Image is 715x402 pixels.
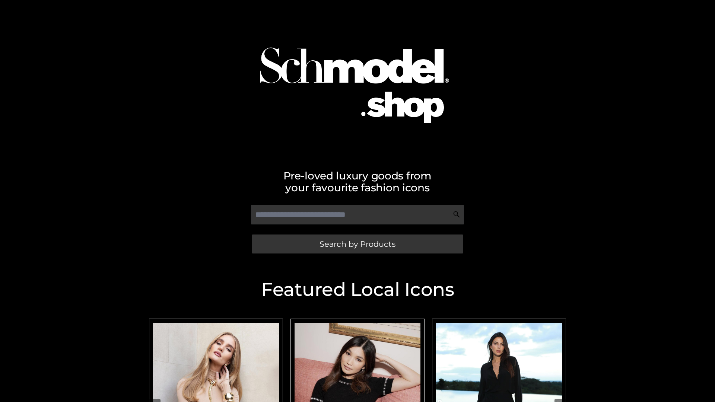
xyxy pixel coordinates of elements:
span: Search by Products [320,240,395,248]
a: Search by Products [252,234,463,253]
h2: Featured Local Icons​ [145,280,570,299]
h2: Pre-loved luxury goods from your favourite fashion icons [145,170,570,194]
img: Search Icon [453,211,460,218]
